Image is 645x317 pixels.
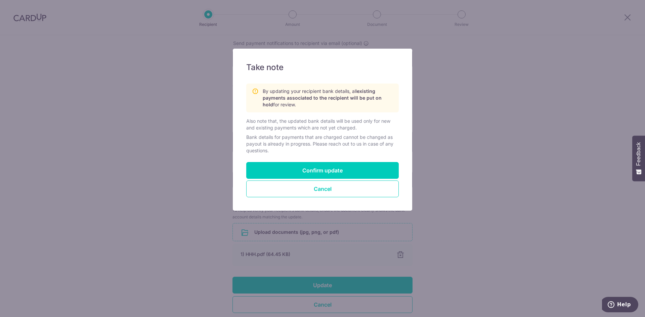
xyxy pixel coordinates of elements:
h5: Take note [246,62,399,73]
button: Cancel [246,180,399,197]
span: Feedback [636,142,642,166]
div: Also note that, the updated bank details will be used only for new and existing payments which ar... [246,118,399,131]
button: Feedback - Show survey [632,136,645,181]
button: Confirm update [246,162,399,179]
div: Bank details for payments that are charged cannot be changed as payout is already in progress. Pl... [246,134,399,154]
p: By updating your recipient bank details, all for review. [263,88,393,108]
span: existing payments associated to the recipient will be put on hold [263,88,382,107]
iframe: Opens a widget where you can find more information [602,297,638,314]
